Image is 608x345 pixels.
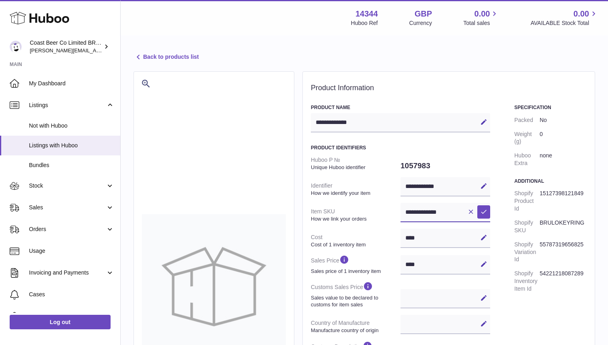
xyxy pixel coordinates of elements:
h3: Specification [514,104,587,111]
span: Listings [29,101,106,109]
dt: Sales Price [311,251,401,278]
dt: Customs Sales Price [311,278,401,311]
h3: Product Identifiers [311,145,490,151]
span: Not with Huboo [29,122,114,130]
h3: Additional [514,178,587,184]
span: Invoicing and Payments [29,269,106,277]
dt: Huboo Extra [514,149,540,170]
div: Currency [409,19,432,27]
span: Usage [29,247,114,255]
dd: none [540,149,587,170]
div: Huboo Ref [351,19,378,27]
dt: Packed [514,113,540,127]
dd: 55787319656825 [540,238,587,267]
strong: Sales value to be declared to customs for item sales [311,294,398,308]
span: My Dashboard [29,80,114,87]
a: 0.00 AVAILABLE Stock Total [530,8,598,27]
dd: 1057983 [401,157,490,174]
div: Coast Beer Co Limited BRULO [30,39,102,54]
dd: 15127398121849 [540,186,587,216]
dd: No [540,113,587,127]
span: 0.00 [474,8,490,19]
strong: How we identify your item [311,190,398,197]
span: Bundles [29,161,114,169]
span: Orders [29,225,106,233]
dt: Country of Manufacture [311,316,401,337]
img: james@brulobeer.com [10,41,22,53]
h3: Product Name [311,104,490,111]
dt: Shopify Inventory Item Id [514,266,540,296]
dt: Huboo P № [311,153,401,174]
span: Stock [29,182,106,190]
span: Cases [29,291,114,298]
strong: 14344 [355,8,378,19]
dt: Shopify Variation Id [514,238,540,267]
a: Log out [10,315,111,329]
dt: Item SKU [311,205,401,225]
strong: Manufacture country of origin [311,327,398,334]
dd: 54221218087289 [540,266,587,296]
dt: Shopify Product Id [514,186,540,216]
dt: Identifier [311,179,401,200]
dt: Cost [311,230,401,251]
span: Sales [29,204,106,211]
strong: Cost of 1 inventory item [311,241,398,248]
strong: GBP [415,8,432,19]
span: 0.00 [573,8,589,19]
span: AVAILABLE Stock Total [530,19,598,27]
a: Back to products list [134,52,199,62]
a: 0.00 Total sales [463,8,499,27]
dt: Weight (g) [514,127,540,149]
span: Channels [29,312,114,320]
dd: BRULOKEYRING [540,216,587,238]
span: Total sales [463,19,499,27]
strong: How we link your orders [311,215,398,223]
strong: Sales price of 1 inventory item [311,268,398,275]
h2: Product Information [311,84,587,93]
dt: Shopify SKU [514,216,540,238]
dd: 0 [540,127,587,149]
span: Listings with Huboo [29,142,114,149]
strong: Unique Huboo identifier [311,164,398,171]
span: [PERSON_NAME][EMAIL_ADDRESS][DOMAIN_NAME] [30,47,161,54]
